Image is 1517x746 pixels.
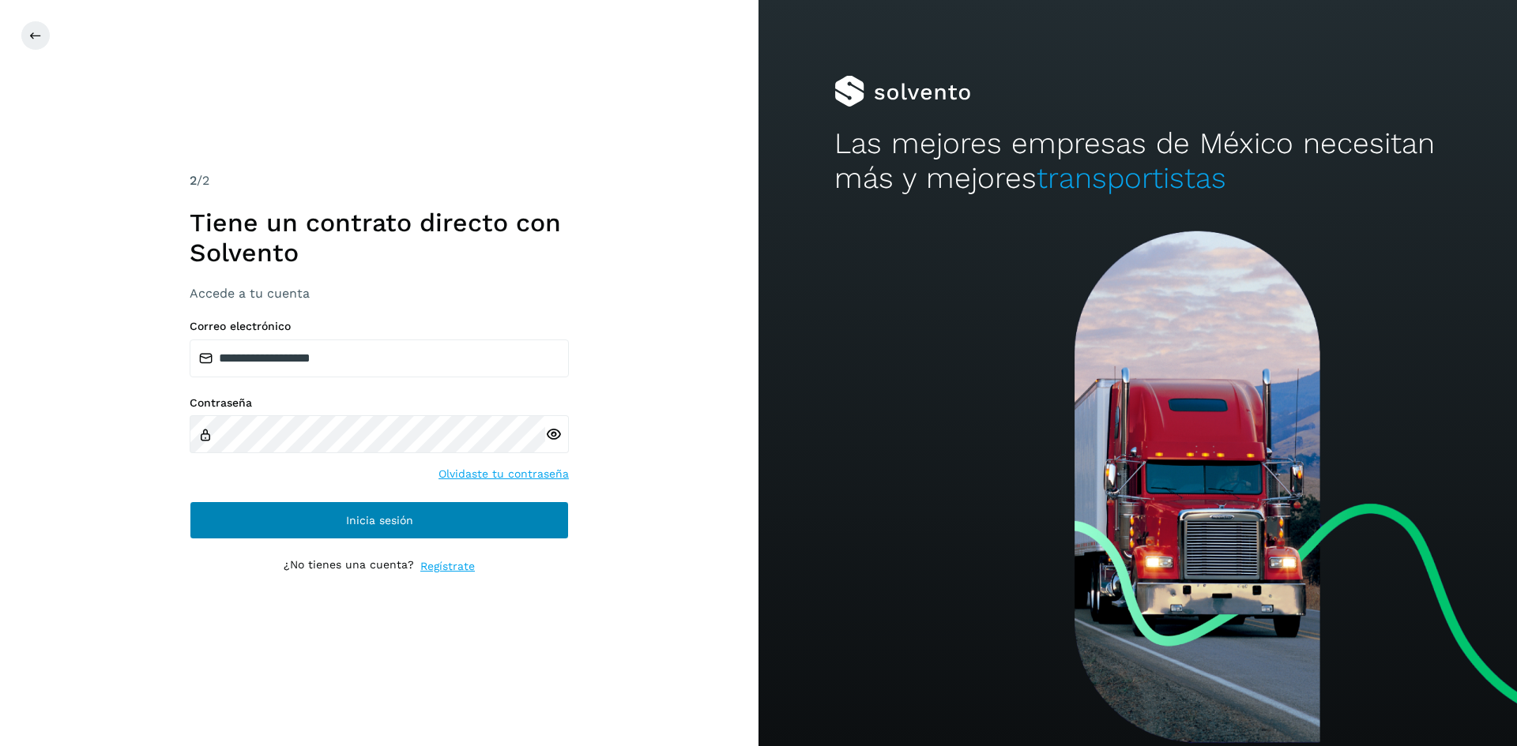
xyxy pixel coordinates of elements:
div: /2 [190,171,569,190]
button: Inicia sesión [190,501,569,539]
h2: Las mejores empresas de México necesitan más y mejores [834,126,1441,197]
span: Inicia sesión [346,515,413,526]
p: ¿No tienes una cuenta? [284,558,414,575]
h1: Tiene un contrato directo con Solvento [190,208,569,268]
label: Contraseña [190,396,569,410]
a: Olvidaste tu contraseña [439,466,569,482]
h3: Accede a tu cuenta [190,286,569,301]
span: transportistas [1037,161,1226,195]
a: Regístrate [420,558,475,575]
label: Correo electrónico [190,320,569,333]
span: 2 [190,173,197,188]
